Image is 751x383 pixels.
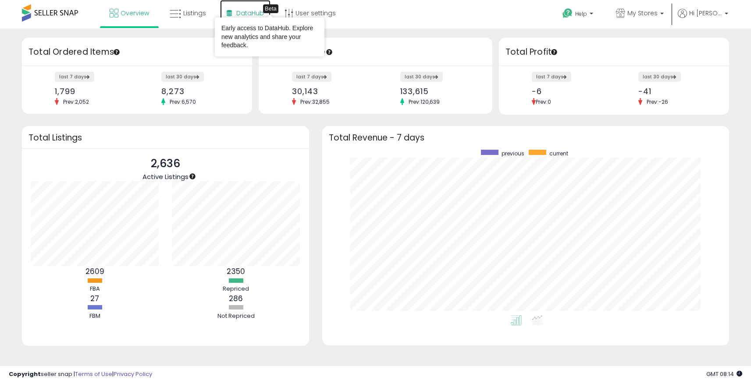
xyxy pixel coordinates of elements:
[59,98,93,105] span: Prev: 2,052
[189,172,196,180] div: Tooltip anchor
[210,285,262,293] div: Repriced
[221,24,318,50] div: Early access to DataHub. Explore new analytics and share your feedback.
[55,87,130,96] div: 1,799
[210,312,262,320] div: Not Repriced
[142,172,189,181] span: Active Listings
[68,312,121,320] div: FBM
[562,8,573,19] i: Get Help
[296,98,334,105] span: Prev: 32,855
[532,72,571,82] label: last 7 days
[329,134,723,141] h3: Total Revenue - 7 days
[183,9,206,18] span: Listings
[404,98,444,105] span: Prev: 120,639
[505,46,723,58] h3: Total Profit
[165,98,200,105] span: Prev: 6,570
[55,72,94,82] label: last 7 days
[292,87,369,96] div: 30,143
[638,87,714,96] div: -41
[229,293,243,304] b: 286
[236,9,264,18] span: DataHub
[265,46,486,58] h3: Total Revenue
[532,87,607,96] div: -6
[28,134,303,141] h3: Total Listings
[227,266,245,277] b: 2350
[9,370,152,379] div: seller snap | |
[68,285,121,293] div: FBA
[114,370,152,378] a: Privacy Policy
[642,98,673,105] span: Prev: -26
[549,150,568,157] span: current
[502,150,524,157] span: previous
[90,293,99,304] b: 27
[113,48,121,56] div: Tooltip anchor
[142,155,189,172] p: 2,636
[263,4,278,13] div: Tooltip anchor
[550,48,558,56] div: Tooltip anchor
[706,370,742,378] span: 2025-09-10 08:14 GMT
[627,9,658,18] span: My Stores
[75,370,112,378] a: Terms of Use
[161,72,204,82] label: last 30 days
[292,72,331,82] label: last 7 days
[161,87,237,96] div: 8,273
[28,46,246,58] h3: Total Ordered Items
[575,10,587,18] span: Help
[400,87,477,96] div: 133,615
[400,72,443,82] label: last 30 days
[9,370,41,378] strong: Copyright
[85,266,104,277] b: 2609
[325,48,333,56] div: Tooltip anchor
[121,9,149,18] span: Overview
[555,1,602,28] a: Help
[689,9,722,18] span: Hi [PERSON_NAME]
[678,9,728,28] a: Hi [PERSON_NAME]
[536,98,551,105] span: Prev: 0
[638,72,681,82] label: last 30 days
